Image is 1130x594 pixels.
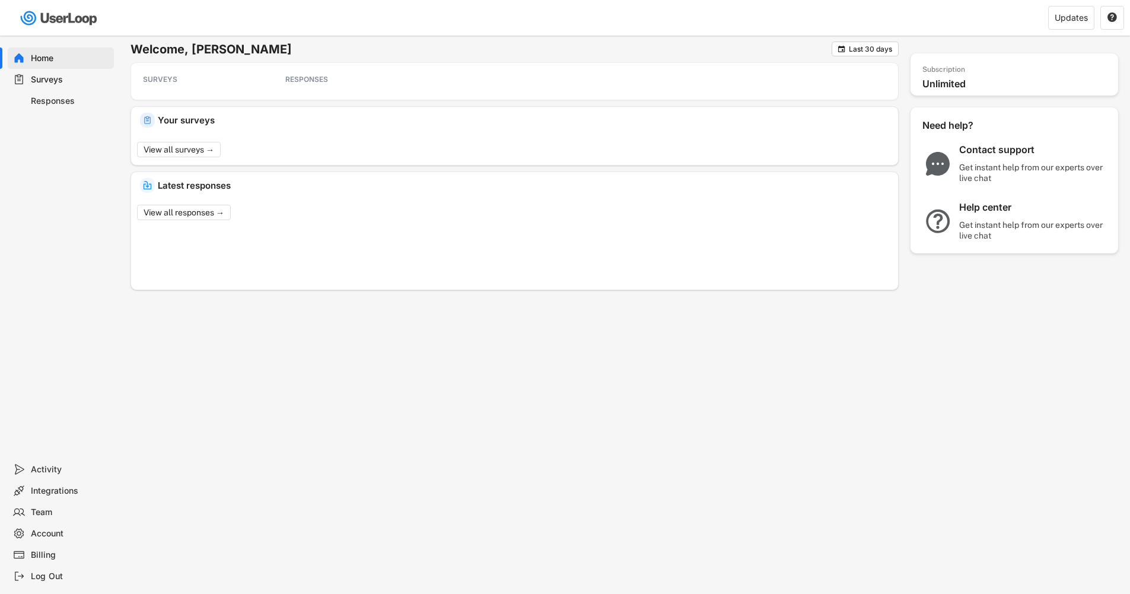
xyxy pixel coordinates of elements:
div: Contact support [959,144,1107,156]
text:  [1107,12,1117,23]
div: Get instant help from our experts over live chat [959,220,1107,241]
div: Subscription [922,65,965,75]
div: Last 30 days [849,46,892,53]
h6: Welcome, [PERSON_NAME] [130,42,832,57]
div: RESPONSES [285,75,392,84]
img: userloop-logo-01.svg [18,6,101,30]
div: Log Out [31,571,109,582]
img: IncomingMajor.svg [143,181,152,190]
div: Need help? [922,119,1005,132]
div: Activity [31,464,109,475]
div: Your surveys [158,116,889,125]
div: Responses [31,96,109,107]
div: Account [31,528,109,539]
div: SURVEYS [143,75,250,84]
div: Integrations [31,485,109,497]
div: Home [31,53,109,64]
text:  [838,45,845,53]
div: Unlimited [922,78,1112,90]
div: Surveys [31,74,109,85]
button: View all surveys → [137,142,221,157]
div: Billing [31,549,109,561]
button:  [837,45,846,53]
div: Get instant help from our experts over live chat [959,162,1107,183]
div: Help center [959,201,1107,214]
img: ChatMajor.svg [922,152,953,176]
button:  [1107,12,1118,23]
div: Team [31,507,109,518]
button: View all responses → [137,205,231,220]
img: QuestionMarkInverseMajor.svg [922,209,953,233]
div: Latest responses [158,181,889,190]
div: Updates [1055,14,1088,22]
